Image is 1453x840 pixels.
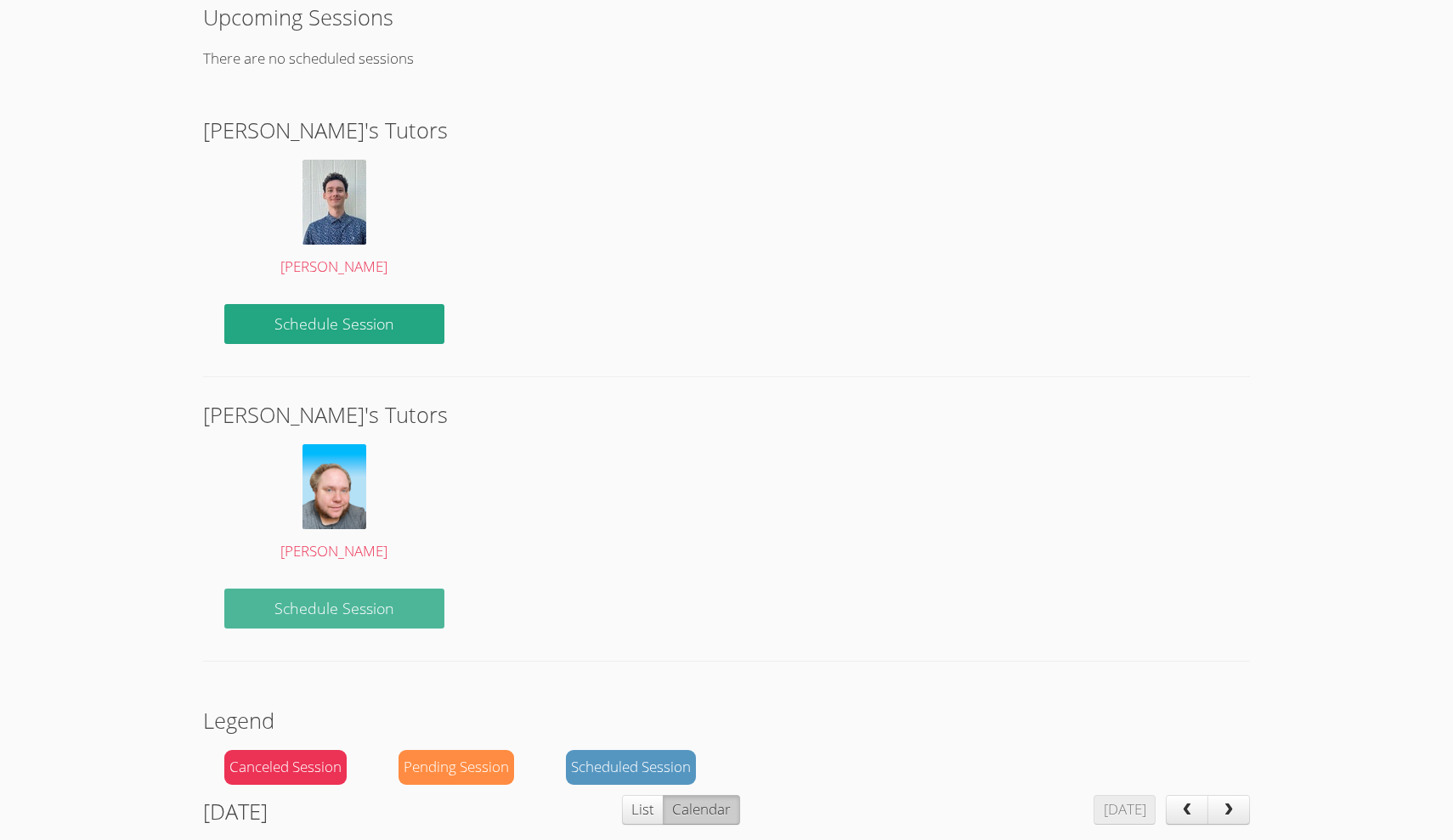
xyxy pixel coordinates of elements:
span: [PERSON_NAME] [280,541,387,561]
a: [PERSON_NAME] [224,444,444,564]
h2: [PERSON_NAME]'s Tutors [203,398,1249,431]
a: Schedule Session [224,589,444,629]
h2: [PERSON_NAME]'s Tutors [203,114,1249,146]
h2: Upcoming Sessions [203,1,1249,33]
div: Canceled Session [224,750,347,785]
button: List [622,795,664,826]
p: There are no scheduled sessions [203,47,1249,71]
a: [PERSON_NAME] [224,160,444,279]
img: avatar.png [302,444,366,529]
button: next [1207,795,1250,826]
span: [PERSON_NAME] [280,257,387,276]
button: [DATE] [1094,795,1155,826]
button: prev [1166,795,1208,826]
h2: [DATE] [203,795,268,827]
a: Schedule Session [224,304,444,344]
h2: Legend [203,704,1249,736]
div: Scheduled Session [566,750,696,785]
button: Calendar [663,795,740,826]
img: headshot_cropped_lowerRes.jpg [302,160,366,245]
div: Pending Session [399,750,514,785]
